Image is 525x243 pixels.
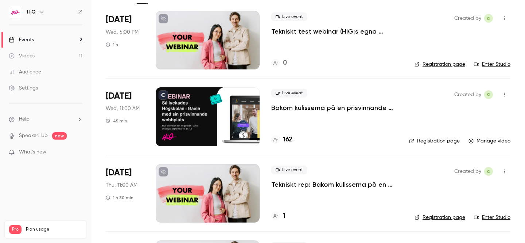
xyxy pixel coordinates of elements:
span: [DATE] [106,167,132,179]
div: Videos [9,52,35,60]
span: What's new [19,148,46,156]
iframe: Noticeable Trigger [74,149,82,156]
a: SpeakerHub [19,132,48,140]
span: KI [487,90,490,99]
span: Thu, 11:00 AM [106,182,137,189]
div: Aug 28 Thu, 11:00 AM (Europe/Stockholm) [106,164,144,223]
span: Created by [454,167,481,176]
a: Registration page [415,214,465,221]
a: Registration page [415,61,465,68]
h4: 1 [283,211,285,221]
span: [DATE] [106,14,132,26]
span: Pro [9,225,22,234]
div: 1 h [106,42,118,48]
span: Help [19,115,30,123]
h4: 0 [283,58,287,68]
h6: HiQ [27,8,36,16]
div: Settings [9,84,38,92]
a: Enter Studio [474,61,510,68]
span: Plan usage [26,227,82,232]
a: 162 [271,135,292,145]
span: [DATE] [106,90,132,102]
span: Live event [271,89,307,98]
div: Events [9,36,34,43]
span: KI [487,167,490,176]
div: 1 h 30 min [106,195,133,201]
a: Tekniskt test webinar (HiG:s egna testyta) [271,27,403,36]
a: 0 [271,58,287,68]
a: Manage video [468,137,510,145]
span: Created by [454,90,481,99]
a: Registration page [409,137,460,145]
span: Live event [271,12,307,21]
span: new [52,132,67,140]
h4: 162 [283,135,292,145]
div: Audience [9,68,41,76]
div: Sep 3 Wed, 11:00 AM (Europe/Stockholm) [106,87,144,146]
span: Karolina Israelsson [484,167,493,176]
span: Karolina Israelsson [484,90,493,99]
a: Bakom kulisserna på en prisvinnande webbplats [271,103,397,112]
span: Wed, 11:00 AM [106,105,140,112]
span: KI [487,14,490,23]
a: 1 [271,211,285,221]
span: Karolina Israelsson [484,14,493,23]
span: Live event [271,166,307,174]
a: Enter Studio [474,214,510,221]
span: Wed, 5:00 PM [106,29,139,36]
li: help-dropdown-opener [9,115,82,123]
span: Created by [454,14,481,23]
div: 45 min [106,118,127,124]
div: Sep 3 Wed, 5:00 PM (Europe/Stockholm) [106,11,144,69]
a: Tekniskt rep: Bakom kulisserna på en prisvinnande webbplats [271,180,403,189]
img: HiQ [9,6,21,18]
